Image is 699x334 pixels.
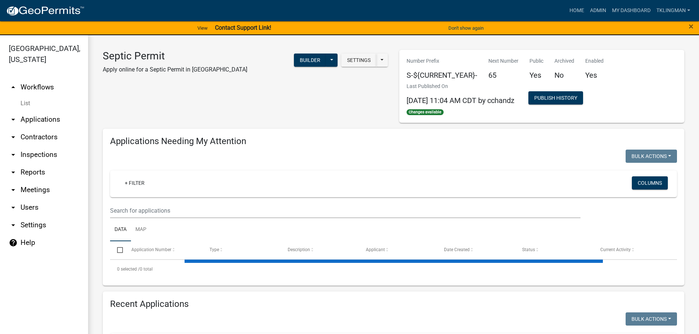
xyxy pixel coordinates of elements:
datatable-header-cell: Applicant [359,241,437,259]
i: arrow_drop_down [9,115,18,124]
h4: Applications Needing My Attention [110,136,677,147]
i: arrow_drop_down [9,168,18,177]
a: Data [110,218,131,242]
span: [DATE] 11:04 AM CDT by cchandz [407,96,514,105]
p: Public [529,57,543,65]
button: Bulk Actions [626,150,677,163]
button: Builder [294,54,326,67]
span: Application Number [131,247,171,252]
p: Enabled [585,57,604,65]
span: Type [210,247,219,252]
a: Map [131,218,151,242]
i: help [9,238,18,247]
a: Admin [587,4,609,18]
span: × [689,21,693,32]
wm-modal-confirm: Workflow Publish History [528,95,583,101]
datatable-header-cell: Select [110,241,124,259]
a: + Filter [119,176,150,190]
span: Status [522,247,535,252]
a: Home [567,4,587,18]
datatable-header-cell: Current Activity [593,241,671,259]
datatable-header-cell: Status [515,241,593,259]
span: Changes available [407,109,444,115]
h3: Septic Permit [103,50,247,62]
button: Settings [341,54,376,67]
h5: S-${CURRENT_YEAR}- [407,71,477,80]
p: Next Number [488,57,518,65]
span: Date Created [444,247,470,252]
span: Applicant [366,247,385,252]
span: Description [288,247,310,252]
p: Number Prefix [407,57,477,65]
strong: Contact Support Link! [215,24,271,31]
i: arrow_drop_down [9,186,18,194]
p: Last Published On [407,82,514,90]
button: Close [689,22,693,31]
datatable-header-cell: Type [202,241,280,259]
datatable-header-cell: Application Number [124,241,202,259]
h4: Recent Applications [110,299,677,309]
span: 0 selected / [117,267,140,272]
h5: Yes [529,71,543,80]
i: arrow_drop_down [9,221,18,230]
input: Search for applications [110,203,580,218]
p: Apply online for a Septic Permit in [GEOGRAPHIC_DATA] [103,65,247,74]
button: Bulk Actions [626,312,677,326]
i: arrow_drop_down [9,203,18,212]
i: arrow_drop_down [9,133,18,142]
datatable-header-cell: Description [281,241,359,259]
h5: No [554,71,574,80]
a: My Dashboard [609,4,654,18]
p: Archived [554,57,574,65]
a: View [194,22,211,34]
div: 0 total [110,260,677,278]
a: tklingman [654,4,693,18]
button: Publish History [528,91,583,104]
datatable-header-cell: Date Created [437,241,515,259]
h5: 65 [488,71,518,80]
i: arrow_drop_down [9,150,18,159]
button: Don't show again [445,22,487,34]
button: Columns [632,176,668,190]
h5: Yes [585,71,604,80]
span: Current Activity [600,247,631,252]
i: arrow_drop_up [9,83,18,92]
